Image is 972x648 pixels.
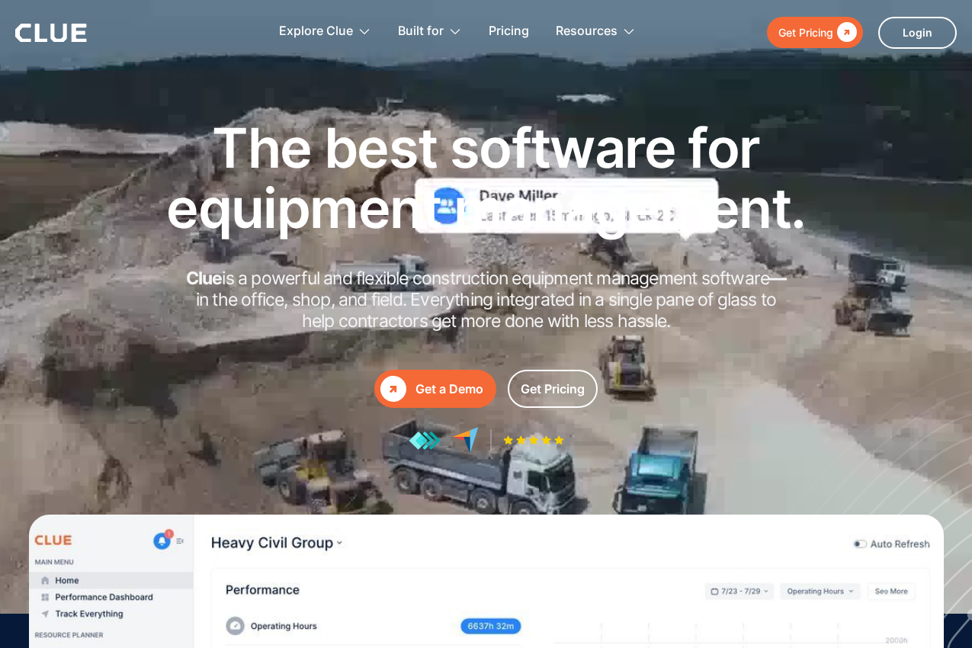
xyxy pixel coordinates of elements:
[415,380,483,399] div: Get a Demo
[489,8,529,56] a: Pricing
[769,268,786,289] strong: —
[380,376,406,402] div: 
[833,23,857,42] div: 
[279,8,353,56] div: Explore Clue
[778,23,833,42] div: Get Pricing
[508,370,598,408] a: Get Pricing
[409,431,441,451] img: reviews at getapp
[143,117,829,238] h1: The best software for equipment management.
[503,435,564,445] img: Five-star rating icon
[374,370,496,408] a: Get a Demo
[186,268,223,289] strong: Clue
[878,17,957,49] a: Login
[767,17,863,48] a: Get Pricing
[521,380,585,399] div: Get Pricing
[181,268,791,332] h2: is a powerful and flexible construction equipment management software in the office, shop, and fi...
[556,8,618,56] div: Resources
[398,8,444,56] div: Built for
[452,427,479,454] img: reviews at capterra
